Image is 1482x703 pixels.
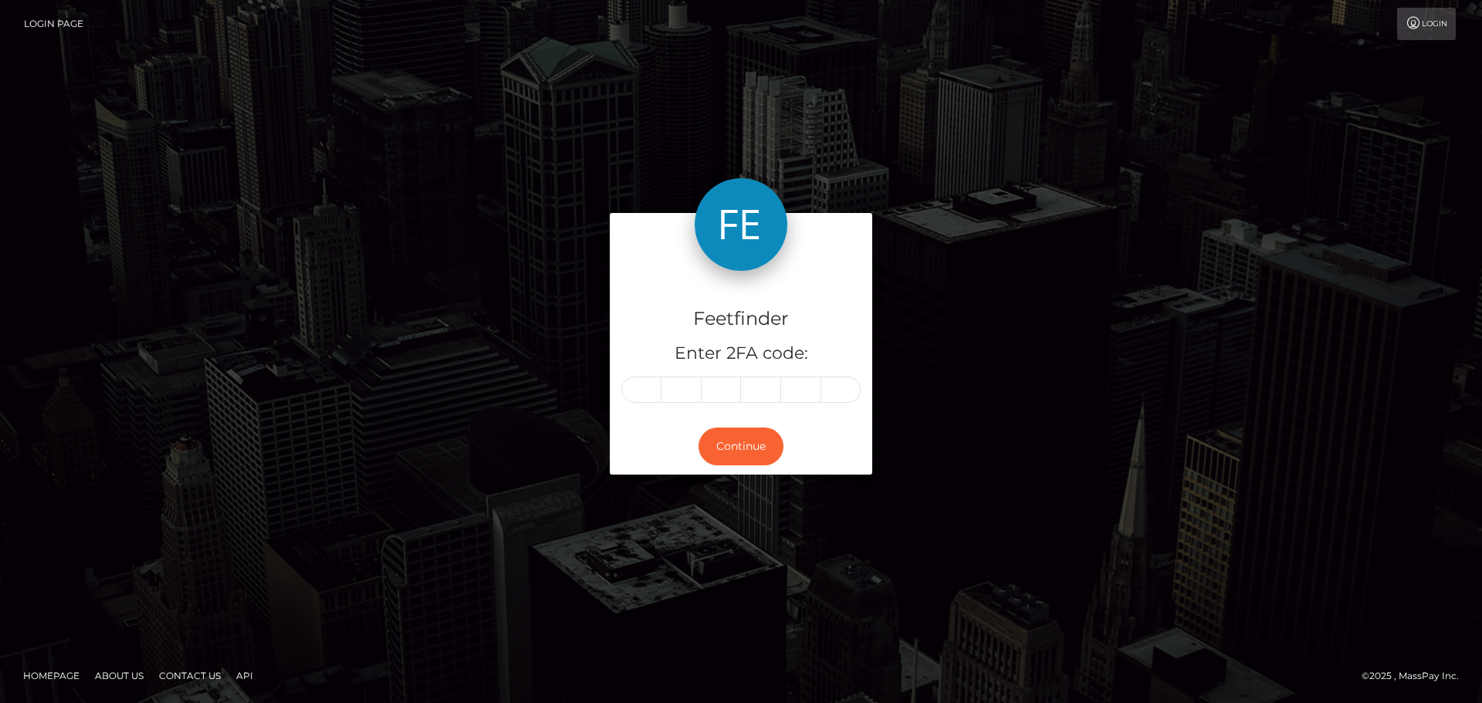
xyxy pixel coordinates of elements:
[230,664,259,688] a: API
[699,428,783,465] button: Continue
[89,664,150,688] a: About Us
[621,342,861,366] h5: Enter 2FA code:
[695,178,787,271] img: Feetfinder
[621,306,861,333] h4: Feetfinder
[17,664,86,688] a: Homepage
[24,8,83,40] a: Login Page
[153,664,227,688] a: Contact Us
[1362,668,1470,684] div: © 2025 , MassPay Inc.
[1397,8,1456,40] a: Login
